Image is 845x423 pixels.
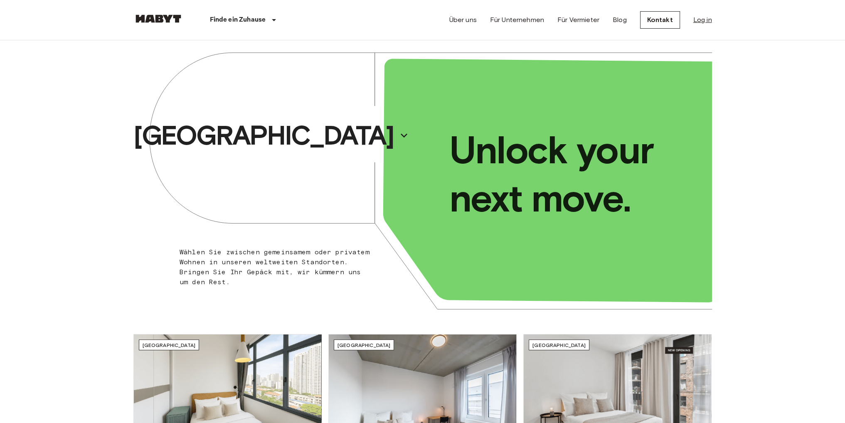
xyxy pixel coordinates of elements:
span: [GEOGRAPHIC_DATA] [532,342,586,348]
a: Für Vermieter [557,15,599,25]
span: [GEOGRAPHIC_DATA] [143,342,196,348]
button: [GEOGRAPHIC_DATA] [130,116,412,155]
a: Log in [693,15,712,25]
a: Blog [613,15,627,25]
a: Für Unternehmen [490,15,544,25]
p: [GEOGRAPHIC_DATA] [133,119,394,152]
p: Unlock your next move. [449,126,699,222]
p: Wählen Sie zwischen gemeinsamem oder privatem Wohnen in unseren weltweiten Standorten. Bringen Si... [180,247,370,287]
a: Kontakt [640,11,680,29]
p: Finde ein Zuhause [210,15,266,25]
span: [GEOGRAPHIC_DATA] [338,342,391,348]
img: Habyt [133,15,183,23]
a: Über uns [449,15,477,25]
